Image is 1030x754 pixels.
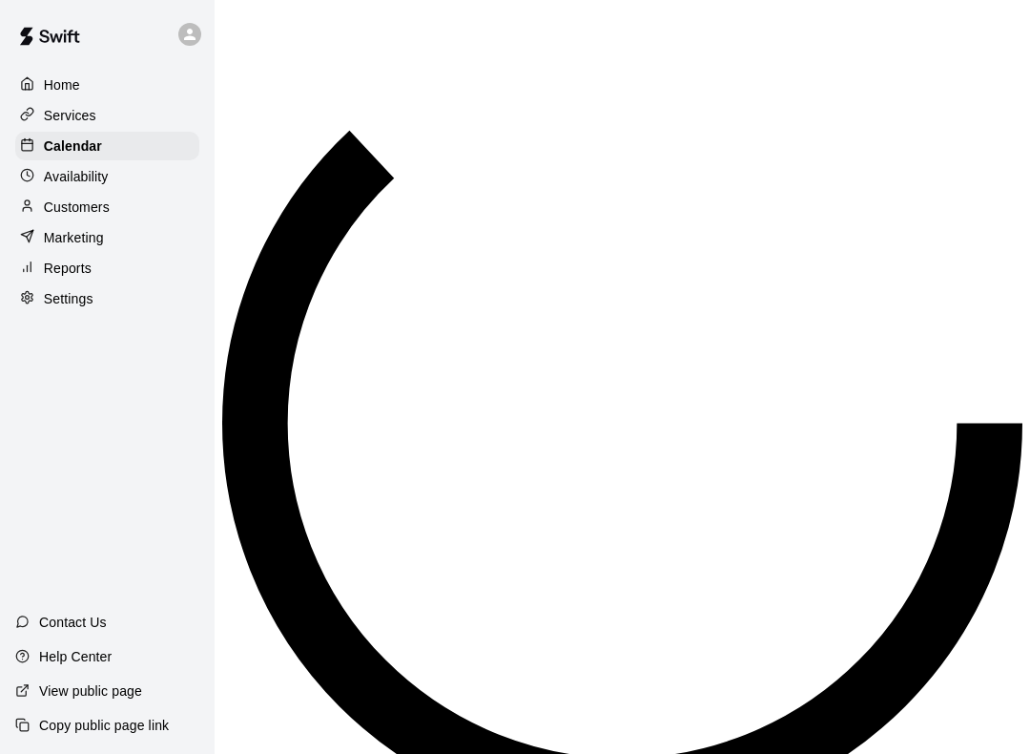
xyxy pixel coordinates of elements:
[15,223,199,252] a: Marketing
[39,681,142,701] p: View public page
[44,228,104,247] p: Marketing
[44,75,80,94] p: Home
[44,167,109,186] p: Availability
[39,613,107,632] p: Contact Us
[39,647,112,666] p: Help Center
[44,259,92,278] p: Reports
[15,132,199,160] a: Calendar
[44,106,96,125] p: Services
[44,198,110,217] p: Customers
[15,284,199,313] a: Settings
[15,193,199,221] a: Customers
[44,289,93,308] p: Settings
[15,254,199,283] a: Reports
[39,716,169,735] p: Copy public page link
[15,101,199,130] a: Services
[15,162,199,191] a: Availability
[44,136,102,156] p: Calendar
[15,71,199,99] a: Home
